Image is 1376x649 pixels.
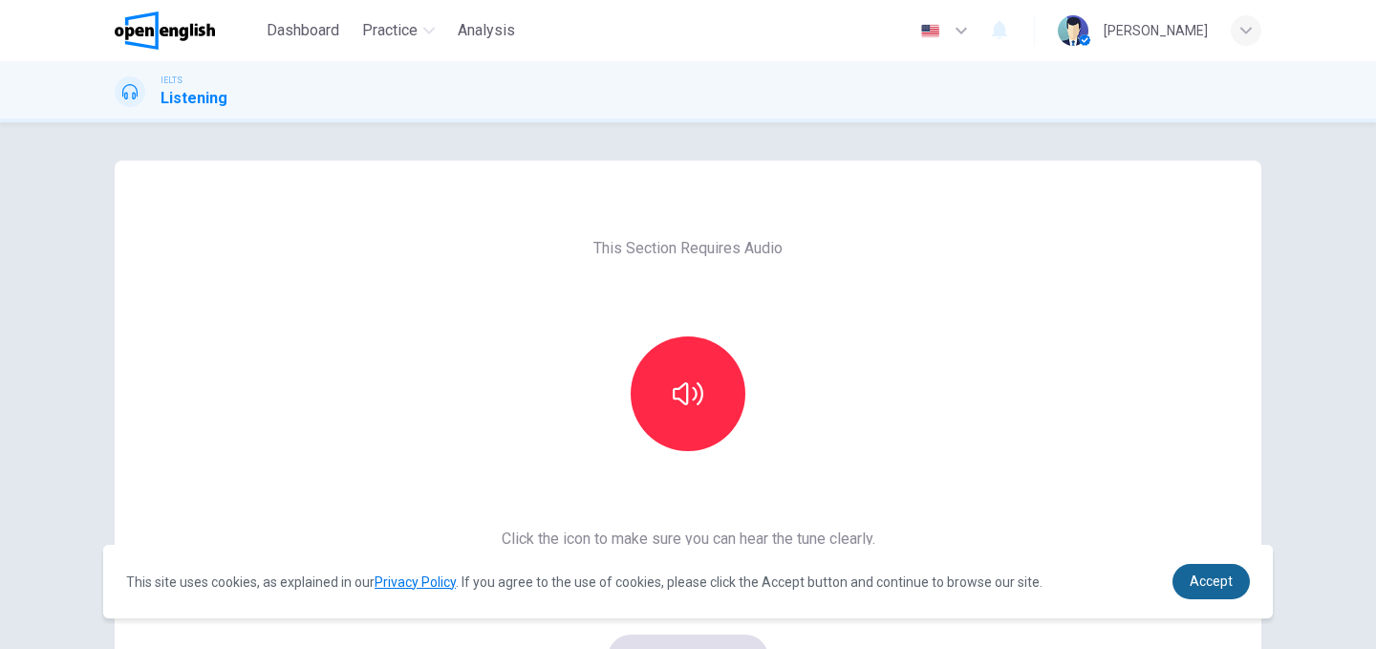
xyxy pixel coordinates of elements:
[1172,564,1250,599] a: dismiss cookie message
[1058,15,1088,46] img: Profile picture
[1190,573,1233,589] span: Accept
[918,24,942,38] img: en
[161,87,227,110] h1: Listening
[126,574,1043,590] span: This site uses cookies, as explained in our . If you agree to the use of cookies, please click th...
[103,545,1273,618] div: cookieconsent
[115,11,259,50] a: OpenEnglish logo
[375,574,456,590] a: Privacy Policy
[355,13,442,48] button: Practice
[593,237,783,260] span: This Section Requires Audio
[362,19,418,42] span: Practice
[450,13,523,48] button: Analysis
[1104,19,1208,42] div: [PERSON_NAME]
[115,11,215,50] img: OpenEnglish logo
[458,19,515,42] span: Analysis
[161,74,183,87] span: IELTS
[267,19,339,42] span: Dashboard
[502,528,875,551] span: Click the icon to make sure you can hear the tune clearly.
[259,13,347,48] button: Dashboard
